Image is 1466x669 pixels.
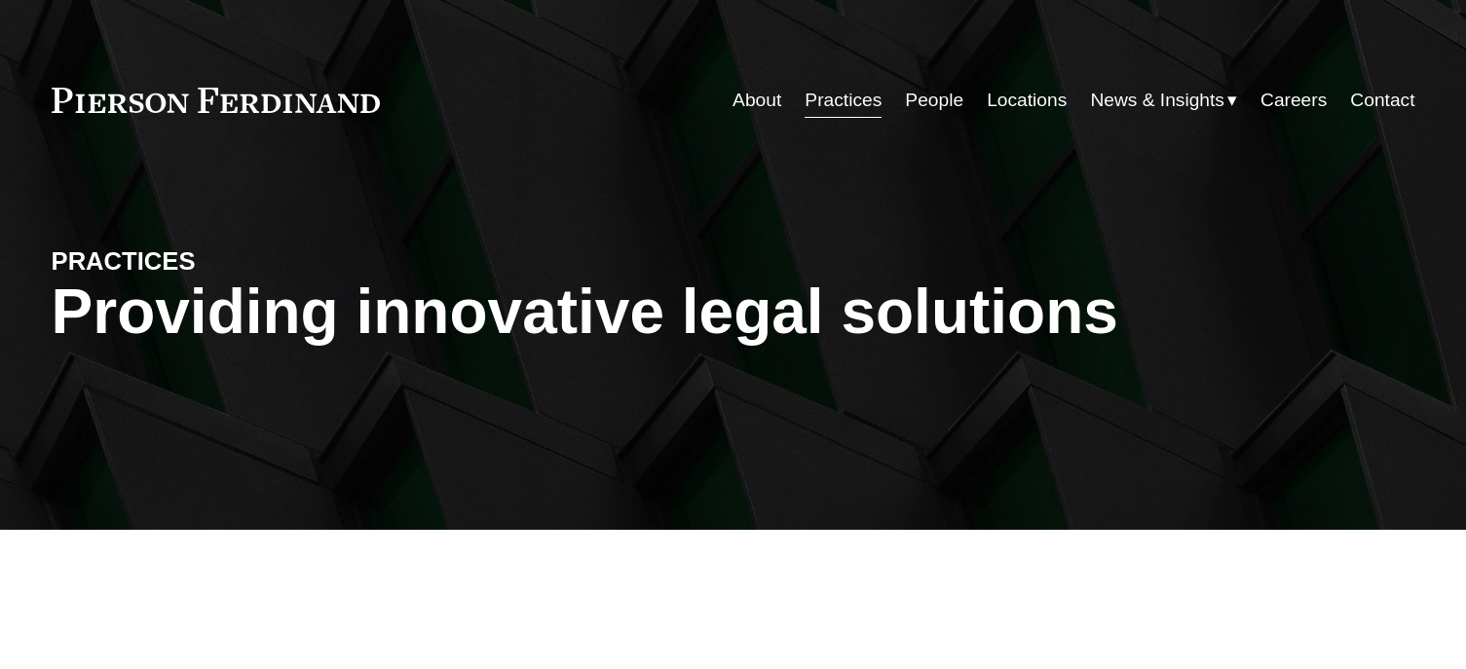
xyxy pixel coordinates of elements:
span: News & Insights [1090,84,1224,118]
a: Contact [1350,82,1414,119]
h1: Providing innovative legal solutions [52,277,1415,348]
a: Locations [987,82,1067,119]
a: Careers [1260,82,1327,119]
a: Practices [805,82,882,119]
a: About [733,82,781,119]
a: People [905,82,963,119]
h4: PRACTICES [52,245,393,277]
a: folder dropdown [1090,82,1237,119]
